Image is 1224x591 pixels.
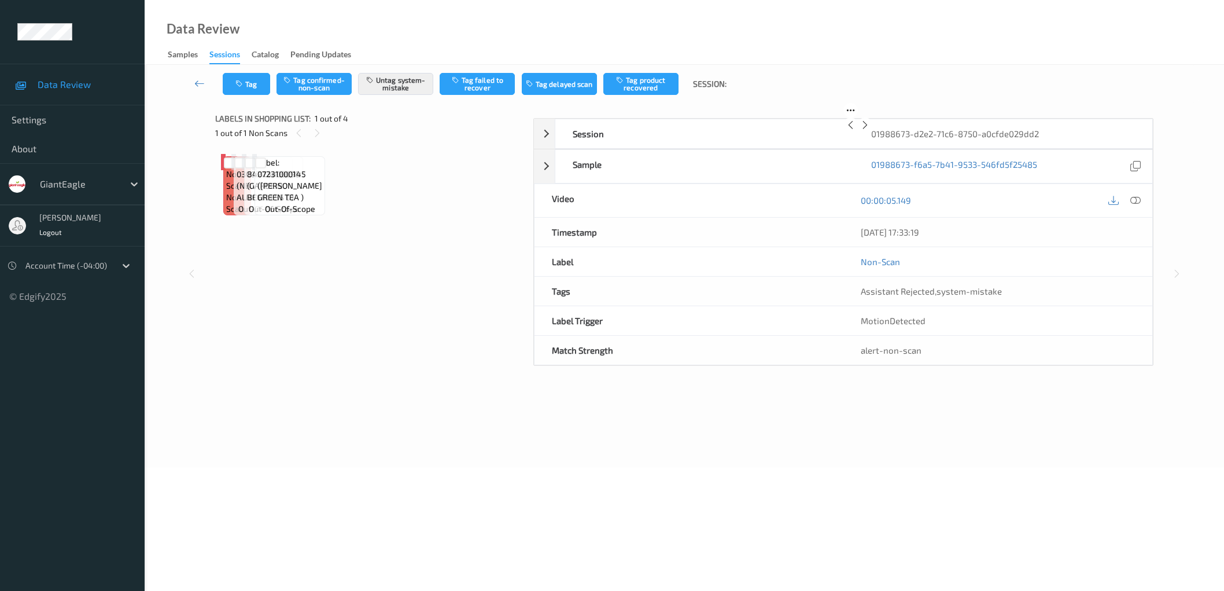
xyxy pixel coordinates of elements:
[534,247,843,276] div: Label
[252,47,290,63] a: Catalog
[534,149,1153,183] div: Sample01988673-f6a5-7b41-9533-546fd5f25485
[237,157,290,203] span: Label: 03003494864 (NB VANILLA ALMOND )
[555,150,854,183] div: Sample
[534,184,843,217] div: Video
[168,49,198,63] div: Samples
[257,157,322,203] span: Label: 07231000145 ([PERSON_NAME] GREEN TEA )
[843,306,1152,335] div: MotionDetected
[555,119,854,148] div: Session
[247,157,300,203] span: Label: 84223400098 (GARDEIN BEEFLESS G)
[290,49,351,63] div: Pending Updates
[534,306,843,335] div: Label Trigger
[522,73,597,95] button: Tag delayed scan
[861,286,1002,296] span: ,
[209,47,252,64] a: Sessions
[167,23,239,35] div: Data Review
[534,119,1153,149] div: Session01988673-d2e2-71c6-8750-a0cfde029dd2
[209,49,240,64] div: Sessions
[440,73,515,95] button: Tag failed to recover
[861,226,1135,238] div: [DATE] 17:33:19
[238,203,289,215] span: out-of-scope
[861,256,900,267] a: Non-Scan
[226,192,248,215] span: non-scan
[226,157,248,192] span: Label: Non-Scan
[215,113,311,124] span: Labels in shopping list:
[603,73,679,95] button: Tag product recovered
[315,113,348,124] span: 1 out of 4
[290,47,363,63] a: Pending Updates
[861,286,935,296] span: Assistant Rejected
[215,126,525,140] div: 1 out of 1 Non Scans
[265,203,315,215] span: out-of-scope
[223,73,270,95] button: Tag
[358,73,433,95] button: Untag system-mistake
[252,49,279,63] div: Catalog
[693,78,727,90] span: Session:
[276,73,352,95] button: Tag confirmed-non-scan
[854,119,1152,148] div: 01988673-d2e2-71c6-8750-a0cfde029dd2
[871,159,1037,174] a: 01988673-f6a5-7b41-9533-546fd5f25485
[534,218,843,247] div: Timestamp
[249,203,299,215] span: out-of-scope
[937,286,1002,296] span: system-mistake
[168,47,209,63] a: Samples
[534,336,843,365] div: Match Strength
[861,344,1135,356] div: alert-non-scan
[534,277,843,306] div: Tags
[861,194,911,206] a: 00:00:05.149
